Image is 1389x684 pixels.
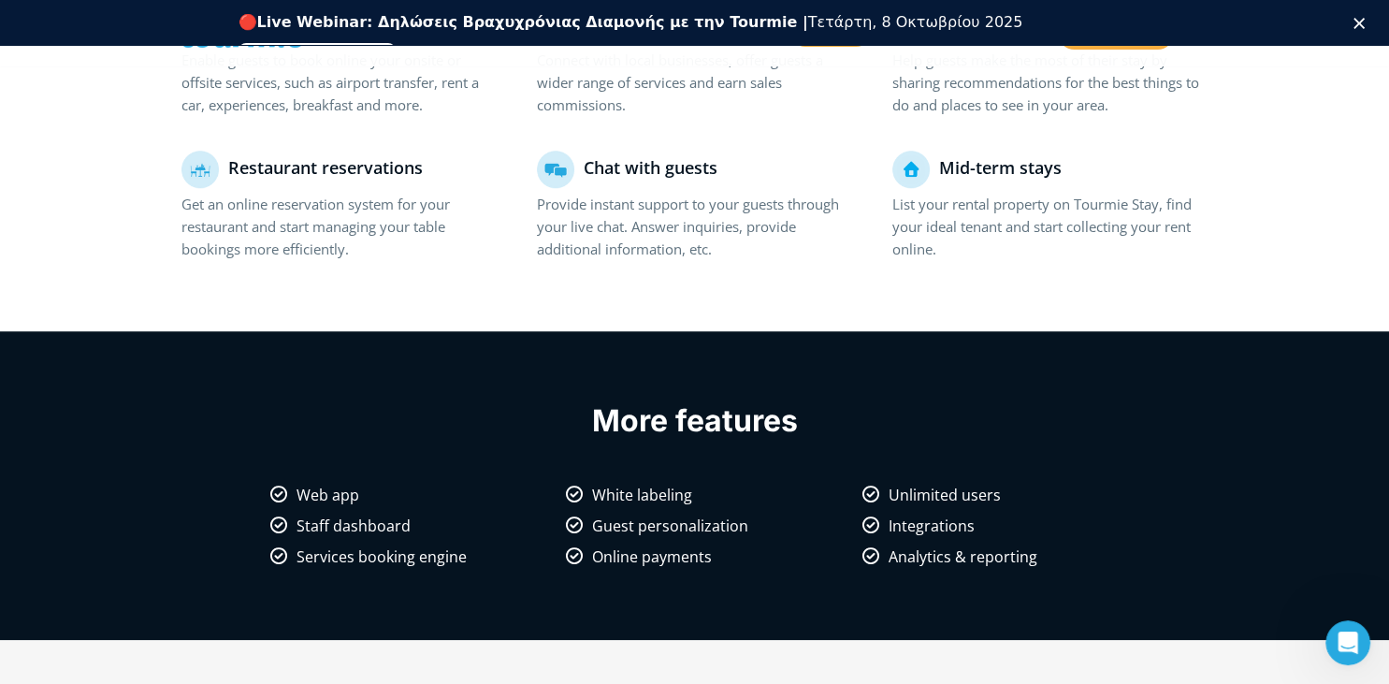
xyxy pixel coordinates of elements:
a: Εγγραφείτε δωρεάν [239,43,397,65]
span: Chat with guests [584,156,717,179]
p: Provide instant support to your guests through your live chat. Answer inquiries, provide addition... [537,193,853,260]
span: Restaurant reservations [228,156,423,179]
div: 🔴 Τετάρτη, 8 Οκτωβρίου 2025 [239,13,1023,32]
span: Staff dashboard [297,516,411,536]
span: Services booking engine [297,546,467,567]
p: Get an online reservation system for your restaurant and start managing your table bookings more ... [181,193,498,260]
span: Mid-term stays [939,156,1062,179]
span: Web app [297,485,359,505]
p: Connect with local businesses, offer guests a wider range of services and earn sales commissions. [537,49,853,116]
span: Integrations [889,516,975,536]
span: White labeling [592,485,692,505]
iframe: Intercom live chat [1325,620,1370,665]
p: Enable guests to book online your onsite or offsite services, such as airport transfer, rent a ca... [181,49,498,116]
span: Unlimited users [889,485,1001,505]
span: Guest personalization [592,516,748,536]
p: Help guests make the most of their stay by sharing recommendations for the best things to do and ... [892,49,1208,116]
span: Online payments [592,546,712,567]
div: Κλείσιμο [1353,17,1372,28]
h3: More features [181,402,1208,439]
span: Analytics & reporting [889,546,1037,567]
p: List your rental property on Tourmie Stay, find your ideal tenant and start collecting your rent ... [892,193,1208,260]
b: Live Webinar: Δηλώσεις Βραχυχρόνιας Διαμονής με την Tourmie | [257,13,808,31]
